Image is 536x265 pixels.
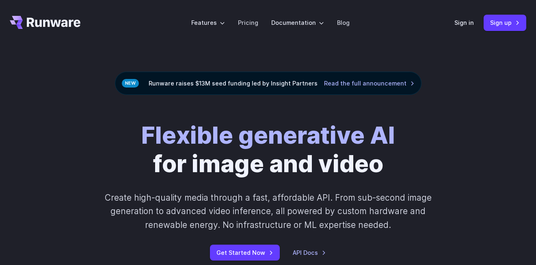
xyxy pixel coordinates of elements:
[115,72,421,95] div: Runware raises $13M seed funding led by Insight Partners
[141,121,395,178] h1: for image and video
[324,79,415,88] a: Read the full announcement
[10,16,80,29] a: Go to /
[271,18,324,27] label: Documentation
[210,245,280,261] a: Get Started Now
[238,18,258,27] a: Pricing
[293,248,326,257] a: API Docs
[141,120,395,149] strong: Flexible generative AI
[337,18,350,27] a: Blog
[454,18,474,27] a: Sign in
[191,18,225,27] label: Features
[103,191,433,232] p: Create high-quality media through a fast, affordable API. From sub-second image generation to adv...
[484,15,526,31] a: Sign up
